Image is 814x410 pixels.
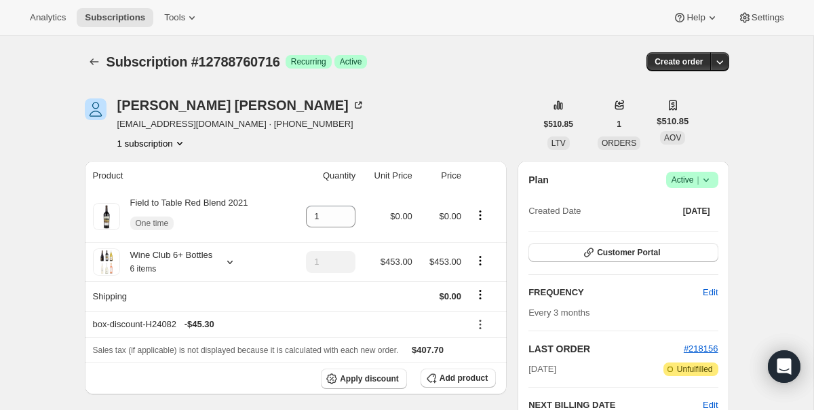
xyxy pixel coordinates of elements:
[469,253,491,268] button: Product actions
[93,346,399,355] span: Sales tax (if applicable) is not displayed because it is calculated with each new order.
[289,161,360,191] th: Quantity
[30,12,66,23] span: Analytics
[675,202,718,221] button: [DATE]
[528,204,581,218] span: Created Date
[544,119,573,130] span: $510.85
[416,161,465,191] th: Price
[117,98,365,112] div: [PERSON_NAME] [PERSON_NAME]
[85,161,290,191] th: Product
[665,8,726,27] button: Help
[77,8,153,27] button: Subscriptions
[684,343,718,354] a: #218156
[440,373,488,384] span: Add product
[439,291,461,301] span: $0.00
[528,362,556,376] span: [DATE]
[528,173,549,187] h2: Plan
[22,8,74,27] button: Analytics
[412,345,444,355] span: $407.70
[664,133,681,143] span: AOV
[360,161,416,191] th: Unit Price
[677,364,713,375] span: Unfulfilled
[469,208,491,223] button: Product actions
[120,196,248,237] div: Field to Table Red Blend 2021
[136,218,169,229] span: One time
[185,318,214,331] span: - $45.30
[657,115,689,128] span: $510.85
[528,307,589,318] span: Every 3 months
[85,12,145,23] span: Subscriptions
[686,12,705,23] span: Help
[429,257,461,267] span: $453.00
[617,119,621,130] span: 1
[291,56,326,67] span: Recurring
[321,369,407,389] button: Apply discount
[156,8,207,27] button: Tools
[469,287,491,302] button: Shipping actions
[164,12,185,23] span: Tools
[683,206,710,217] span: [DATE]
[85,52,104,71] button: Subscriptions
[120,248,213,276] div: Wine Club 6+ Bottles
[528,243,718,262] button: Customer Portal
[340,373,399,384] span: Apply discount
[695,282,726,303] button: Edit
[106,54,280,69] span: Subscription #12788760716
[672,173,713,187] span: Active
[93,318,461,331] div: box-discount-H24082
[768,350,800,383] div: Open Intercom Messenger
[602,138,636,148] span: ORDERS
[655,56,703,67] span: Create order
[597,247,660,258] span: Customer Portal
[703,286,718,299] span: Edit
[439,211,461,221] span: $0.00
[752,12,784,23] span: Settings
[117,136,187,150] button: Product actions
[528,286,703,299] h2: FREQUENCY
[697,174,699,185] span: |
[421,369,496,388] button: Add product
[130,264,157,274] small: 6 items
[551,138,566,148] span: LTV
[730,8,792,27] button: Settings
[340,56,362,67] span: Active
[85,98,106,120] span: Dean Hildebrandt
[684,342,718,356] button: #218156
[117,117,365,131] span: [EMAIL_ADDRESS][DOMAIN_NAME] · [PHONE_NUMBER]
[536,115,581,134] button: $510.85
[646,52,711,71] button: Create order
[85,281,290,311] th: Shipping
[608,115,629,134] button: 1
[390,211,412,221] span: $0.00
[528,342,684,356] h2: LAST ORDER
[381,257,412,267] span: $453.00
